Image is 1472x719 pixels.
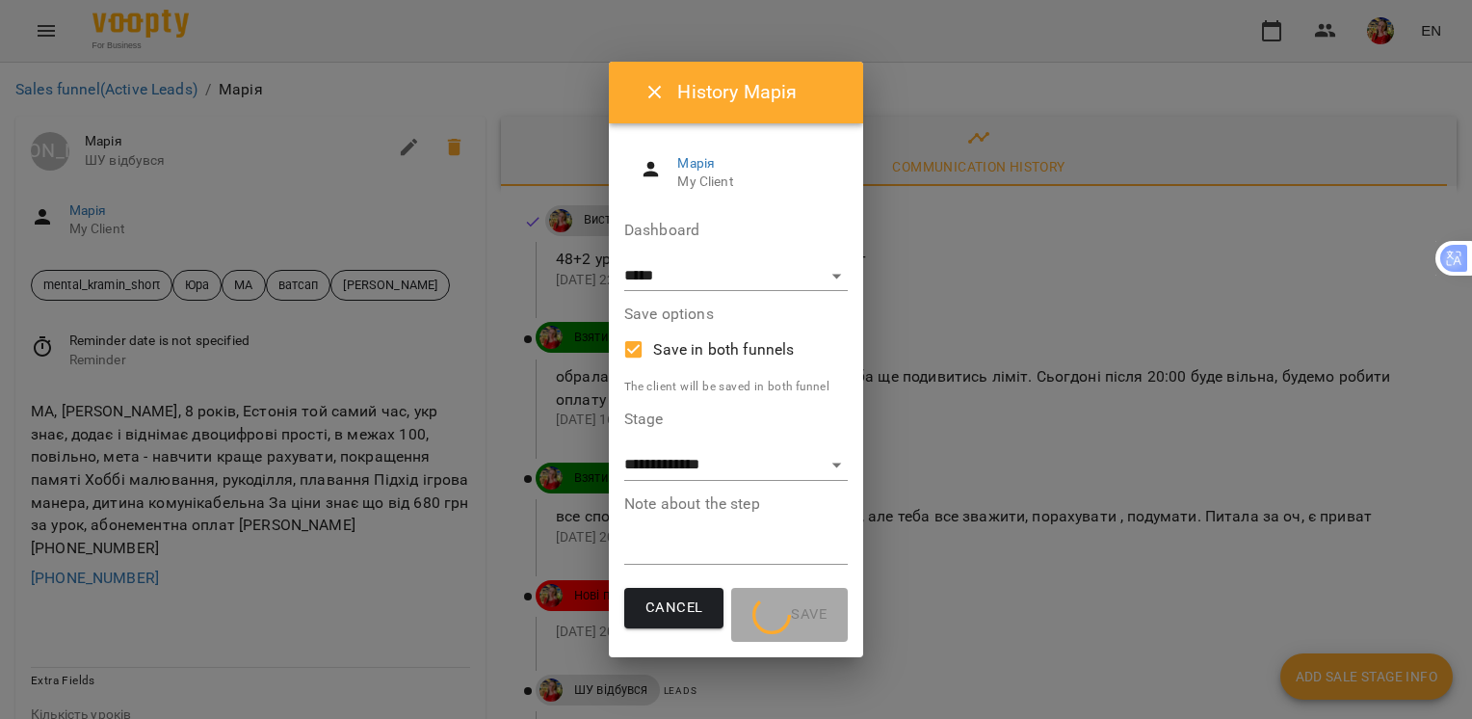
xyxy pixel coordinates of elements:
[624,412,848,427] label: Stage
[677,155,715,171] a: Марія
[653,338,794,361] span: Save in both funnels
[624,306,848,322] label: Save options
[677,173,832,192] span: My Client
[677,77,840,107] h6: History Марія
[624,496,848,512] label: Note about the step
[632,69,678,116] button: Close
[645,596,703,621] span: Cancel
[624,588,724,628] button: Cancel
[624,378,848,397] p: The client will be saved in both funnel
[624,223,848,238] label: Dashboard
